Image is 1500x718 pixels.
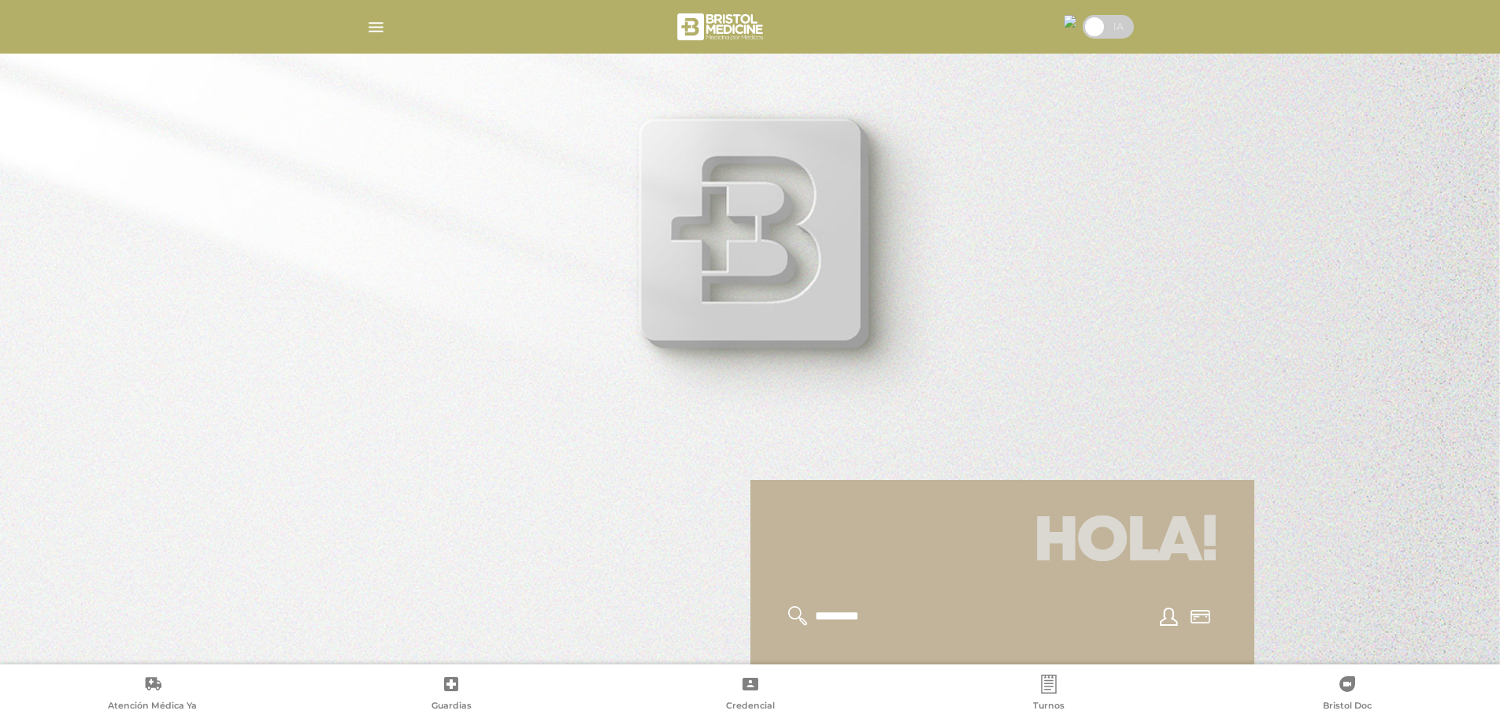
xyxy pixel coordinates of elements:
a: Atención Médica Ya [3,675,302,715]
a: Turnos [899,675,1198,715]
img: Cober_menu-lines-white.svg [366,17,386,37]
a: Credencial [601,675,899,715]
a: Guardias [302,675,600,715]
a: Bristol Doc [1198,675,1497,715]
span: Credencial [726,700,775,714]
img: 16848 [1064,15,1076,28]
span: Guardias [431,700,472,714]
span: Turnos [1033,700,1065,714]
span: Atención Médica Ya [108,700,197,714]
img: bristol-medicine-blanco.png [675,8,769,46]
span: Bristol Doc [1323,700,1372,714]
h1: Hola! [769,499,1235,587]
